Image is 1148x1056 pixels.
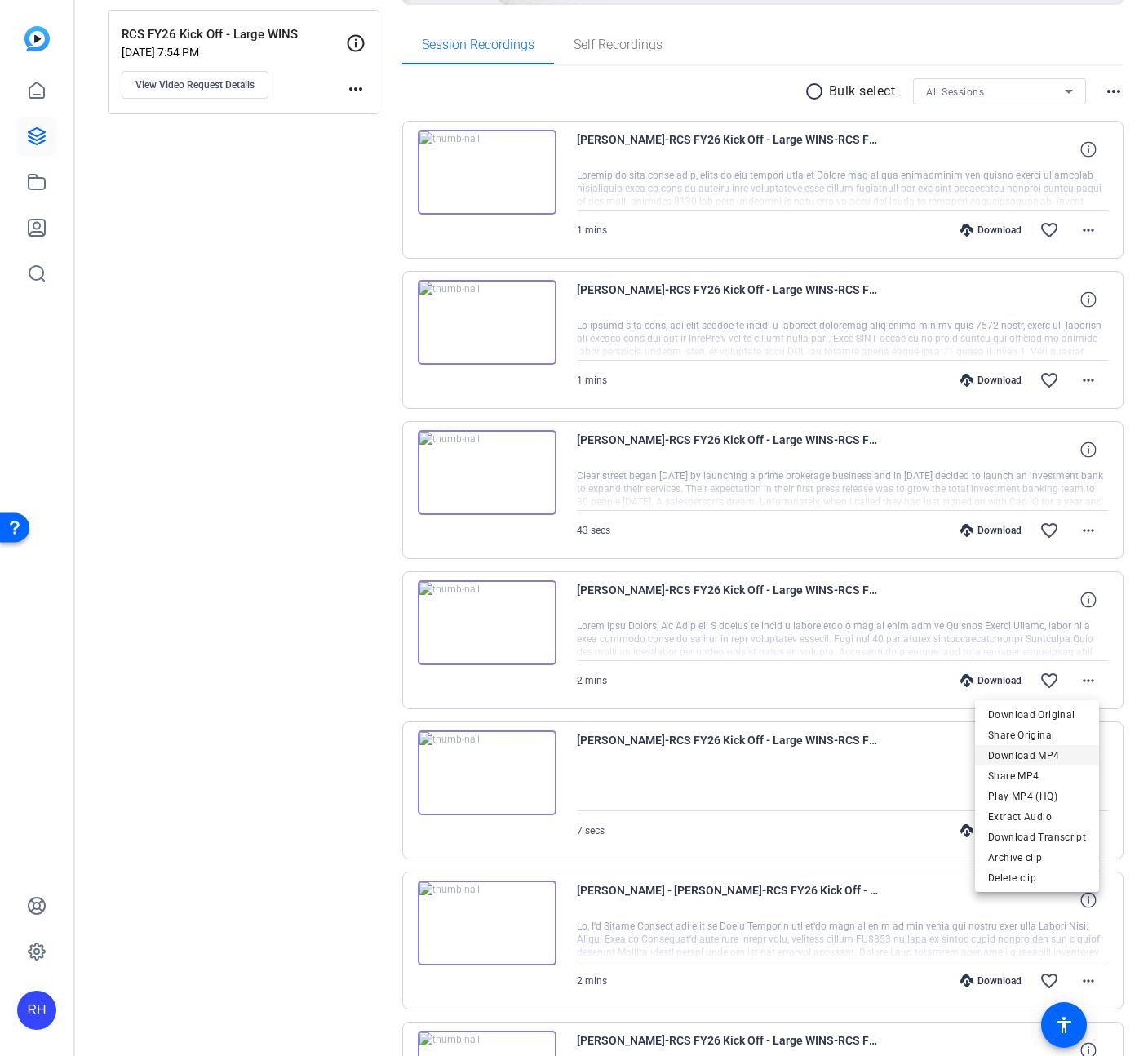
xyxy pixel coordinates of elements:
[988,705,1086,725] span: Download Original
[988,827,1086,847] span: Download Transcript
[988,787,1086,806] span: Play MP4 (HQ)
[988,746,1086,765] span: Download MP4
[988,807,1086,827] span: Extract Audio
[988,725,1086,745] span: Share Original
[988,766,1086,786] span: Share MP4
[988,848,1086,867] span: Archive clip
[988,868,1086,888] span: Delete clip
